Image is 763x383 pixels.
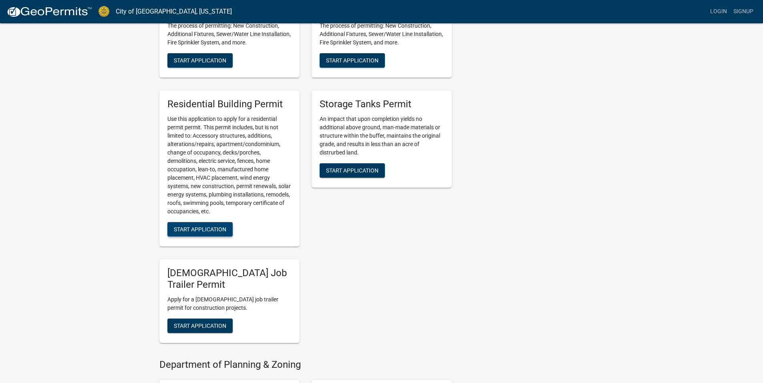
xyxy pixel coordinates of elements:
[174,226,226,232] span: Start Application
[320,115,444,157] p: An impact that upon completion yields no additional above ground, man-made materials or structure...
[326,167,378,173] span: Start Application
[707,4,730,19] a: Login
[167,319,233,333] button: Start Application
[320,163,385,178] button: Start Application
[174,57,226,64] span: Start Application
[167,115,292,216] p: Use this application to apply for a residential permit permit. This permit includes, but is not l...
[167,295,292,312] p: Apply for a [DEMOGRAPHIC_DATA] job trailer permit for construction projects.
[159,359,452,371] h4: Department of Planning & Zoning
[326,57,378,64] span: Start Application
[730,4,757,19] a: Signup
[116,5,232,18] a: City of [GEOGRAPHIC_DATA], [US_STATE]
[174,322,226,329] span: Start Application
[167,98,292,110] h5: Residential Building Permit
[320,98,444,110] h5: Storage Tanks Permit
[320,22,444,47] p: The process of permitting: New Construction, Additional Fixtures, Sewer/Water Line Installation, ...
[167,267,292,291] h5: [DEMOGRAPHIC_DATA] Job Trailer Permit
[167,53,233,68] button: Start Application
[167,22,292,47] p: The process of permitting: New Construction, Additional Fixtures, Sewer/Water Line Installation, ...
[167,222,233,237] button: Start Application
[320,53,385,68] button: Start Application
[99,6,109,17] img: City of Jeffersonville, Indiana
